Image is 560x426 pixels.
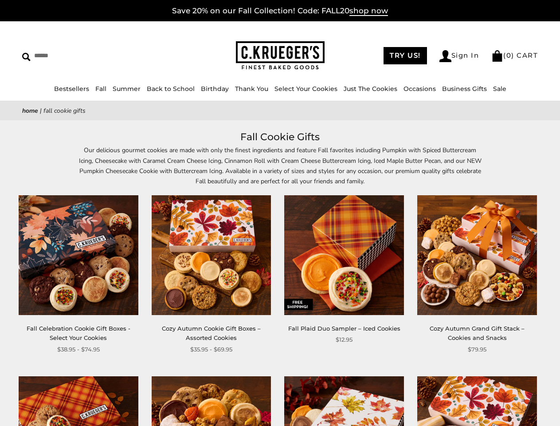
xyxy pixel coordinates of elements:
nav: breadcrumbs [22,106,538,116]
img: Cozy Autumn Grand Gift Stack – Cookies and Snacks [417,195,537,315]
a: Fall Celebration Cookie Gift Boxes - Select Your Cookies [27,325,130,341]
a: Birthday [201,85,229,93]
a: Fall Plaid Duo Sampler – Iced Cookies [288,325,400,332]
a: Home [22,106,38,115]
a: Sign In [439,50,479,62]
span: $79.95 [468,345,486,354]
span: | [40,106,42,115]
span: $35.95 - $69.95 [190,345,232,354]
span: 0 [506,51,512,59]
a: Business Gifts [442,85,487,93]
span: Fall Cookie Gifts [43,106,86,115]
img: Account [439,50,451,62]
span: Our delicious gourmet cookies are made with only the finest ingredients and feature Fall favorite... [79,146,482,185]
h1: Fall Cookie Gifts [35,129,525,145]
a: Bestsellers [54,85,89,93]
img: Fall Celebration Cookie Gift Boxes - Select Your Cookies [19,195,138,315]
a: Cozy Autumn Grand Gift Stack – Cookies and Snacks [430,325,525,341]
a: Occasions [403,85,436,93]
img: Bag [491,50,503,62]
a: (0) CART [491,51,538,59]
a: TRY US! [384,47,427,64]
input: Search [22,49,140,63]
span: $38.95 - $74.95 [57,345,100,354]
a: Thank You [235,85,268,93]
a: Select Your Cookies [274,85,337,93]
span: $12.95 [336,335,352,344]
a: Just The Cookies [344,85,397,93]
img: Cozy Autumn Cookie Gift Boxes – Assorted Cookies [152,195,271,315]
a: Summer [113,85,141,93]
a: Back to School [147,85,195,93]
img: C.KRUEGER'S [236,41,325,70]
img: Search [22,53,31,61]
a: Fall [95,85,106,93]
a: Save 20% on our Fall Collection! Code: FALL20shop now [172,6,388,16]
a: Sale [493,85,506,93]
img: Fall Plaid Duo Sampler – Iced Cookies [284,195,404,315]
span: shop now [349,6,388,16]
a: Cozy Autumn Cookie Gift Boxes – Assorted Cookies [162,325,261,341]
